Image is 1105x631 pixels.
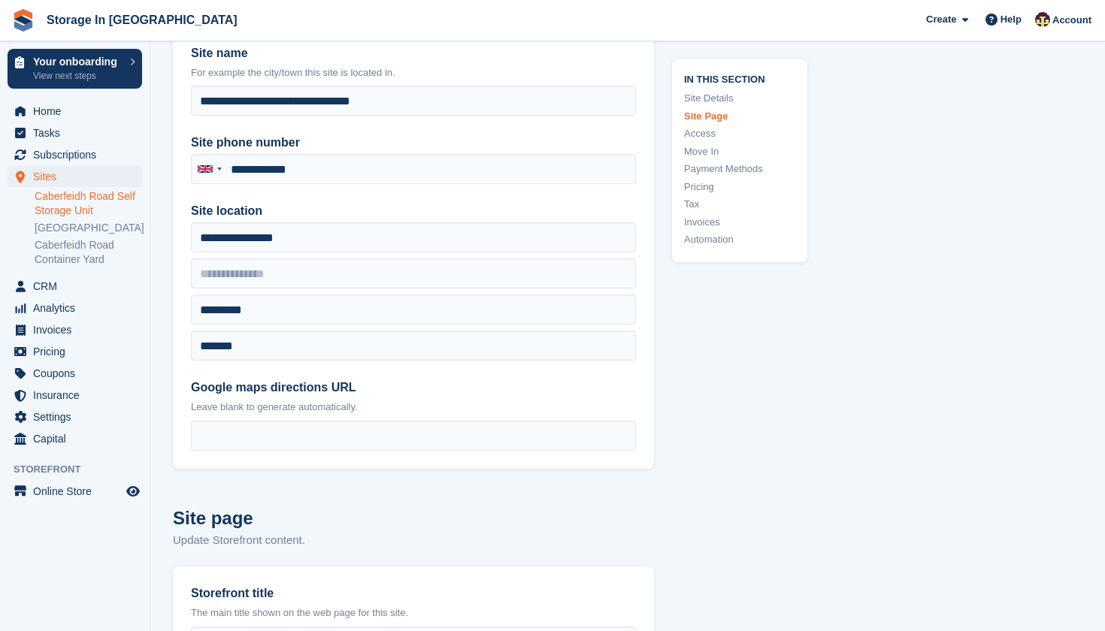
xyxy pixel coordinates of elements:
a: Caberfeidh Road Self Storage Unit [35,189,142,218]
p: Leave blank to generate automatically. [191,400,636,415]
span: Create [926,12,956,27]
span: Invoices [33,319,123,340]
a: Tax [684,197,795,212]
a: Pricing [684,179,795,194]
a: Payment Methods [684,162,795,177]
p: Update Storefront content. [173,532,654,549]
div: United Kingdom: +44 [192,155,226,183]
span: Pricing [33,341,123,362]
label: Google maps directions URL [191,379,636,397]
a: menu [8,406,142,427]
a: menu [8,101,142,122]
label: Site phone number [191,134,636,152]
span: Tasks [33,122,123,143]
a: menu [8,297,142,319]
label: Site location [191,202,636,220]
p: Your onboarding [33,56,123,67]
span: Sites [33,166,123,187]
span: Home [33,101,123,122]
p: View next steps [33,69,123,83]
a: menu [8,341,142,362]
span: CRM [33,276,123,297]
a: Invoices [684,214,795,229]
h2: Site page [173,505,654,532]
a: menu [8,122,142,143]
a: menu [8,481,142,502]
span: Account [1052,13,1091,28]
span: In this section [684,71,795,85]
a: Your onboarding View next steps [8,49,142,89]
span: Capital [33,428,123,449]
a: Site Page [684,108,795,123]
a: Site Details [684,91,795,106]
a: menu [8,385,142,406]
span: Subscriptions [33,144,123,165]
span: Storefront [14,462,150,477]
a: Access [684,126,795,141]
a: menu [8,428,142,449]
a: Automation [684,232,795,247]
a: Move In [684,143,795,159]
a: [GEOGRAPHIC_DATA] [35,221,142,235]
label: Site name [191,44,636,62]
p: The main title shown on the web page for this site. [191,605,636,620]
span: Online Store [33,481,123,502]
label: Storefront title [191,584,636,602]
span: Analytics [33,297,123,319]
a: menu [8,319,142,340]
span: Insurance [33,385,123,406]
a: menu [8,363,142,384]
a: menu [8,276,142,297]
a: menu [8,144,142,165]
span: Help [1001,12,1022,27]
a: Caberfeidh Road Container Yard [35,238,142,267]
a: menu [8,166,142,187]
p: For example the city/town this site is located in. [191,65,636,80]
span: Settings [33,406,123,427]
span: Coupons [33,363,123,384]
img: stora-icon-8386f47178a22dfd0bd8f6a31ec36ba5ce8667c1dd55bd0f319d3a0aa187defe.svg [12,9,35,32]
a: Preview store [124,482,142,500]
img: Colin Wood [1035,12,1050,27]
a: Storage In [GEOGRAPHIC_DATA] [41,8,244,32]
